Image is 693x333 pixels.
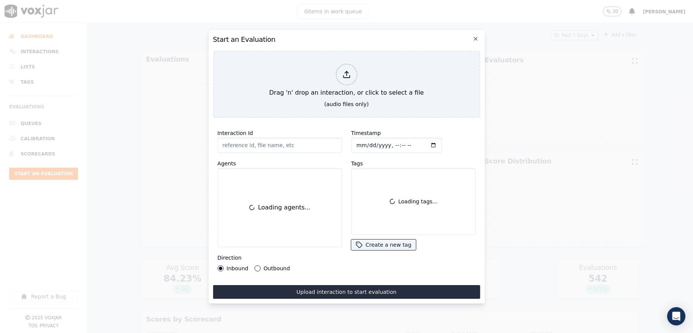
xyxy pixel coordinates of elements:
[351,130,381,136] label: Timestamp
[351,160,363,166] label: Tags
[217,138,342,153] input: reference id, file name, etc
[213,285,480,299] button: Upload interaction to start evaluation
[667,307,685,325] div: Open Intercom Messenger
[226,266,248,271] label: Inbound
[266,61,427,100] div: Drag 'n' drop an interaction, or click to select a file
[222,173,337,242] div: Loading agents...
[324,100,369,108] div: (audio files only)
[351,239,416,250] button: Create a new tag
[354,171,472,232] div: Loading tags...
[217,130,253,136] label: Interaction Id
[263,266,290,271] label: Outbound
[217,160,236,166] label: Agents
[213,51,480,118] button: Drag 'n' drop an interaction, or click to select a file (audio files only)
[217,255,241,261] label: Direction
[213,34,480,45] h2: Start an Evaluation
